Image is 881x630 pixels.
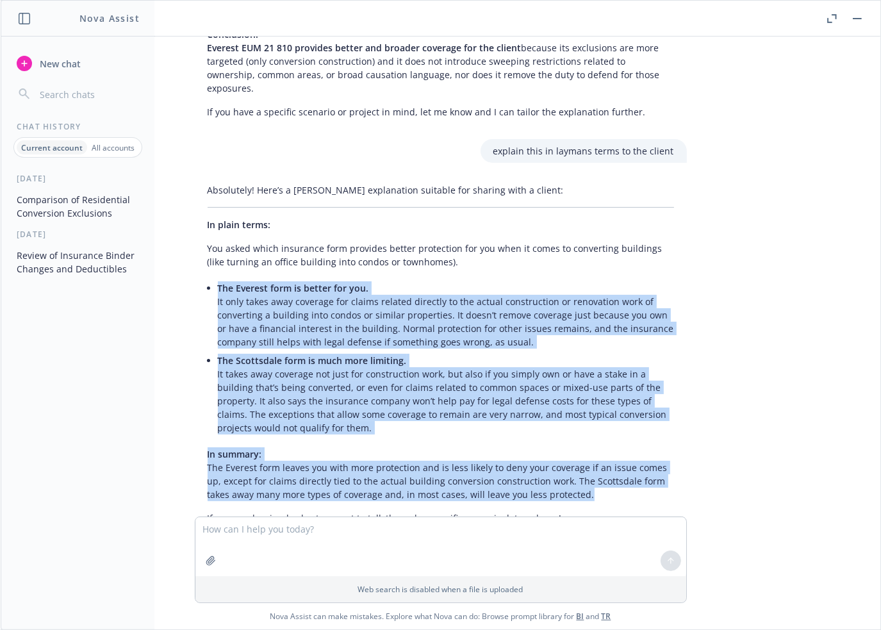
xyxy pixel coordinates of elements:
span: Nova Assist can make mistakes. Explore what Nova can do: Browse prompt library for and [6,603,875,629]
p: Absolutely! Here’s a [PERSON_NAME] explanation suitable for sharing with a client: [208,183,674,197]
p: It takes away coverage not just for construction work, but also if you simply own or have a stake... [218,354,674,435]
button: Comparison of Residential Conversion Exclusions [12,189,144,224]
button: New chat [12,52,144,75]
p: If you need a simple chart or want to talk through a specific scenario, let me know! [208,511,674,525]
div: [DATE] [1,229,154,240]
p: Current account [21,142,83,153]
p: because its exclusions are more targeted (only conversion construction) and it does not introduce... [208,28,674,95]
button: Review of Insurance Binder Changes and Deductibles [12,245,144,279]
div: Chat History [1,121,154,132]
p: You asked which insurance form provides better protection for you when it comes to converting bui... [208,242,674,269]
div: [DATE] [1,173,154,184]
span: New chat [37,57,81,70]
p: It only takes away coverage for claims related directly to the actual construction or renovation ... [218,281,674,349]
input: Search chats [37,85,139,103]
span: The Everest form is better for you. [218,282,369,294]
a: BI [577,611,584,622]
span: Everest EUM 21 810 provides better and broader coverage for the client [208,42,522,54]
a: TR [602,611,611,622]
h1: Nova Assist [79,12,140,25]
p: The Everest form leaves you with more protection and is less likely to deny your coverage if an i... [208,447,674,501]
p: All accounts [92,142,135,153]
span: In plain terms: [208,219,271,231]
p: explain this in laymans terms to the client [493,144,674,158]
span: Conclusion: [208,28,259,40]
p: If you have a specific scenario or project in mind, let me know and I can tailor the explanation ... [208,105,674,119]
p: Web search is disabled when a file is uploaded [203,584,679,595]
span: The Scottsdale form is much more limiting. [218,354,407,367]
span: In summary: [208,448,262,460]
